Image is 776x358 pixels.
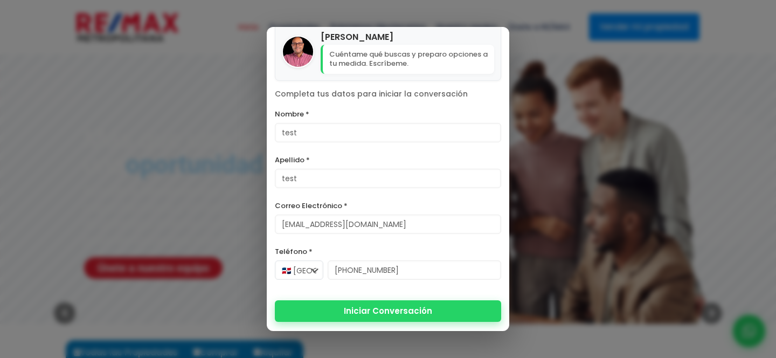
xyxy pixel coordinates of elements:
[283,37,313,67] img: Julio Holguin
[275,153,501,167] label: Apellido *
[275,300,501,322] button: Iniciar Conversación
[275,199,501,212] label: Correo Electrónico *
[321,30,494,44] h4: [PERSON_NAME]
[275,107,501,121] label: Nombre *
[321,45,494,74] p: Cuéntame qué buscas y preparo opciones a tu medida. Escríbeme.
[275,89,501,100] p: Completa tus datos para iniciar la conversación
[328,260,501,280] input: 123-456-7890
[275,245,501,258] label: Teléfono *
